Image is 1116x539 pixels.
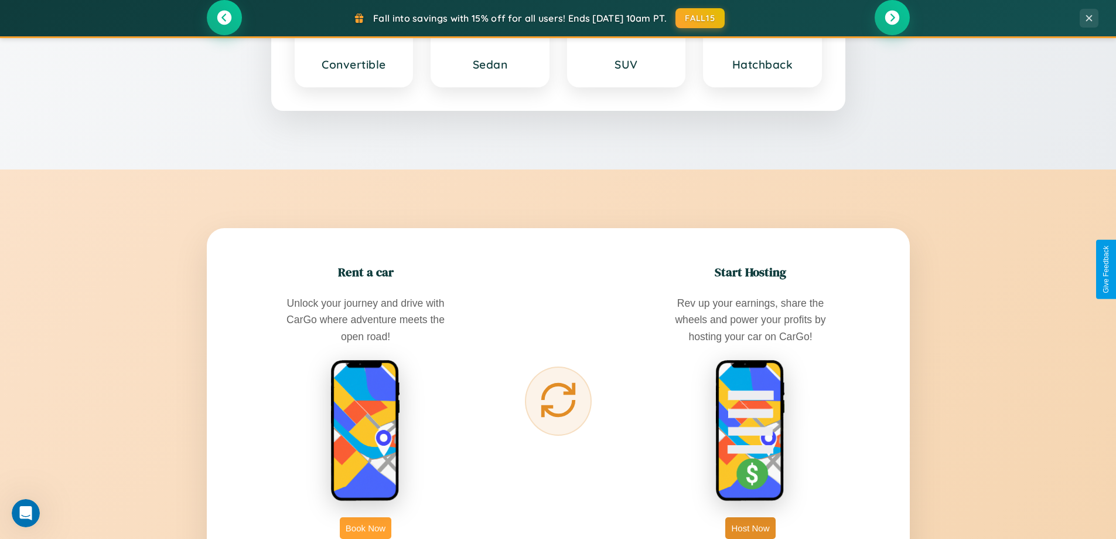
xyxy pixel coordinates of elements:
h3: SUV [580,57,673,72]
h3: Convertible [308,57,401,72]
button: FALL15 [675,8,725,28]
img: rent phone [330,360,401,503]
button: Host Now [725,517,775,539]
span: Fall into savings with 15% off for all users! Ends [DATE] 10am PT. [373,12,667,24]
h2: Start Hosting [715,263,786,280]
h3: Sedan [443,57,537,72]
h3: Hatchback [716,57,809,72]
div: Give Feedback [1102,246,1110,293]
iframe: Intercom live chat [12,499,40,527]
img: host phone [715,360,786,503]
p: Rev up your earnings, share the wheels and power your profits by hosting your car on CarGo! [663,295,838,344]
button: Book Now [340,517,391,539]
h2: Rent a car [338,263,394,280]
p: Unlock your journey and drive with CarGo where adventure meets the open road! [278,295,453,344]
